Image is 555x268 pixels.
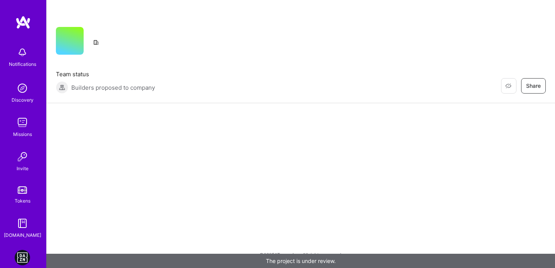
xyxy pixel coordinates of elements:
[71,84,155,92] span: Builders proposed to company
[56,70,155,78] span: Team status
[15,197,30,205] div: Tokens
[13,130,32,138] div: Missions
[15,80,30,96] img: discovery
[18,186,27,194] img: tokens
[15,250,30,265] img: DAZN: Event Moderators for Israel Based Team
[15,15,31,29] img: logo
[15,45,30,60] img: bell
[17,164,29,173] div: Invite
[4,231,41,239] div: [DOMAIN_NAME]
[13,250,32,265] a: DAZN: Event Moderators for Israel Based Team
[9,60,36,68] div: Notifications
[15,216,30,231] img: guide book
[46,254,555,268] div: The project is under review.
[15,149,30,164] img: Invite
[12,96,34,104] div: Discovery
[526,82,541,90] span: Share
[15,115,30,130] img: teamwork
[56,81,68,94] img: Builders proposed to company
[521,78,546,94] button: Share
[93,39,99,45] i: icon CompanyGray
[505,83,511,89] i: icon EyeClosed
